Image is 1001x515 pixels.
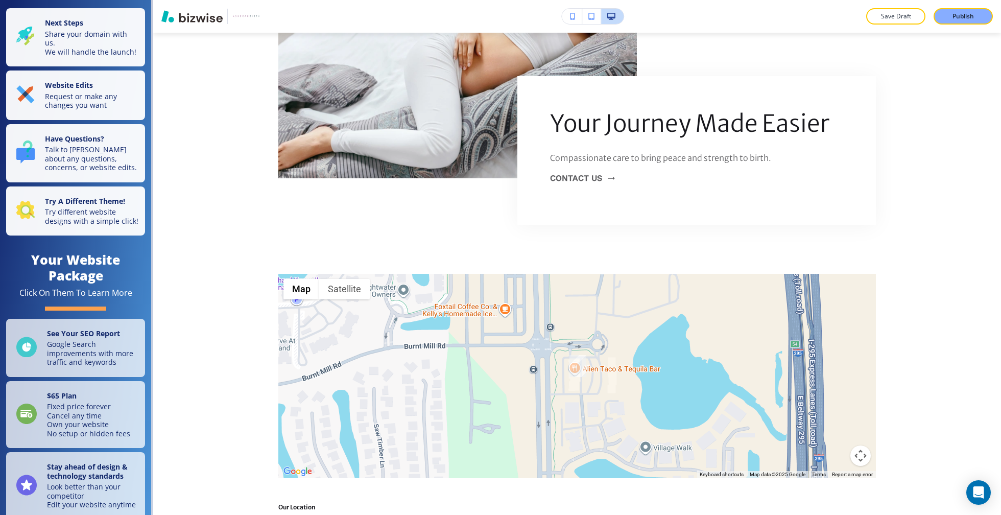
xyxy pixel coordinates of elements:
[6,381,145,449] a: $65 PlanFixed price foreverCancel any timeOwn your websiteNo setup or hidden fees
[45,18,83,28] strong: Next Steps
[966,480,991,505] div: Open Intercom Messenger
[6,252,145,284] h4: Your Website Package
[812,472,826,477] a: Terms (opens in new tab)
[6,124,145,182] button: Have Questions?Talk to [PERSON_NAME] about any questions, concerns, or website edits.
[278,503,517,512] p: Our Location
[47,340,139,367] p: Google Search improvements with more traffic and keywords
[879,12,912,21] p: Save Draft
[47,329,120,338] strong: See Your SEO Report
[6,319,145,377] a: See Your SEO ReportGoogle Search improvements with more traffic and keywords
[550,109,829,139] p: Your Journey Made Easier
[6,71,145,120] button: Website EditsRequest or make any changes you want
[6,8,145,66] button: Next StepsShare your domain with us.We will handle the launch!
[45,92,139,110] p: Request or make any changes you want
[283,279,319,299] button: Show street map
[45,80,93,90] strong: Website Edits
[281,465,315,478] a: Open this area in Google Maps (opens a new window)
[19,288,132,298] div: Click On Them To Learn More
[866,8,925,25] button: Save Draft
[6,186,145,236] button: Try A Different Theme!Try different website designs with a simple click!
[45,134,104,144] strong: Have Questions?
[47,482,139,509] p: Look better than your competitor Edit your website anytime
[45,196,125,206] strong: Try A Different Theme!
[45,207,139,225] p: Try different website designs with a simple click!
[700,471,744,478] button: Keyboard shortcuts
[952,12,974,21] p: Publish
[281,465,315,478] img: Google
[934,8,993,25] button: Publish
[47,402,130,438] p: Fixed price forever Cancel any time Own your website No setup or hidden fees
[161,10,223,22] img: Bizwise Logo
[319,279,370,299] button: Show satellite imagery
[550,152,771,165] p: Compassionate care to bring peace and strength to birth.
[47,462,128,481] strong: Stay ahead of design & technology standards
[850,446,871,466] button: Map camera controls
[750,472,805,477] span: Map data ©2025 Google
[45,30,139,57] p: Share your domain with us. We will handle the launch!
[45,145,139,172] p: Talk to [PERSON_NAME] about any questions, concerns, or website edits.
[232,13,259,20] img: Your Logo
[832,472,873,477] a: Report a map error
[550,165,614,192] button: contact us
[47,391,77,401] strong: $ 65 Plan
